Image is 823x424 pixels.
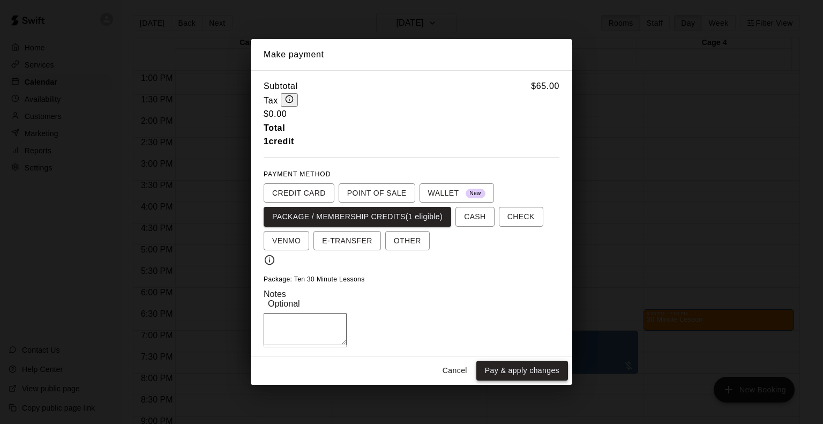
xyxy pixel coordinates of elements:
[264,231,309,251] button: VENMO
[385,231,430,251] button: OTHER
[322,234,372,248] span: E-TRANSFER
[507,210,535,224] span: CHECK
[264,276,365,283] span: Package: Ten 30 Minute Lessons
[272,210,443,224] span: PACKAGE / MEMBERSHIP CREDITS (1 eligible)
[264,107,559,121] h6: $ 0.00
[476,361,568,381] button: Pay & apply changes
[264,207,451,227] button: PACKAGE / MEMBERSHIP CREDITS(1 eligible)
[264,123,285,132] b: Total
[272,187,326,200] span: CREDIT CARD
[264,183,334,203] button: CREDIT CARD
[251,39,572,70] h2: Make payment
[264,79,298,93] h6: Subtotal
[466,189,485,198] span: New
[264,289,286,299] label: Notes
[428,187,485,200] span: WALLET
[438,361,472,381] button: Cancel
[499,207,543,227] button: CHECK
[264,299,304,308] span: Optional
[264,93,559,108] h6: Tax
[272,234,301,248] span: VENMO
[420,183,494,203] button: WALLET New
[531,79,559,93] h6: $ 65.00
[394,234,421,248] span: OTHER
[347,187,407,200] span: POINT OF SALE
[264,137,294,146] b: 1 credit
[264,170,331,178] span: PAYMENT METHOD
[339,183,415,203] button: POINT OF SALE
[313,231,380,251] button: E-TRANSFER
[464,210,486,224] span: CASH
[455,207,495,227] button: CASH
